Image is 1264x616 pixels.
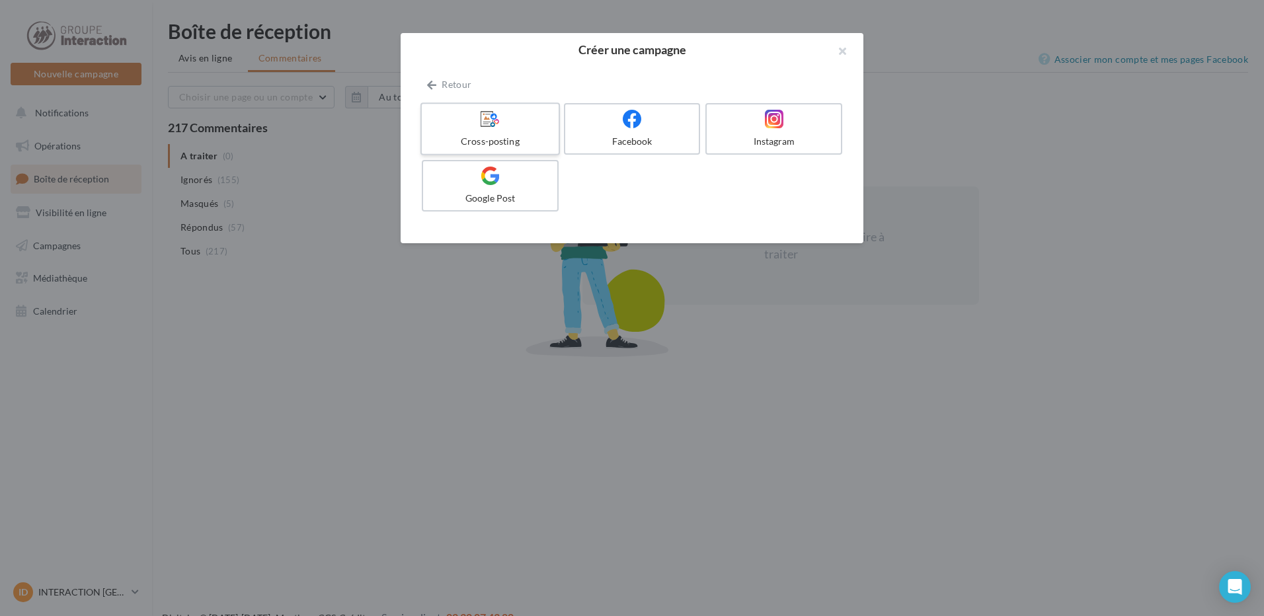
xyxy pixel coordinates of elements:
[428,192,552,205] div: Google Post
[422,77,477,93] button: Retour
[571,135,694,148] div: Facebook
[712,135,836,148] div: Instagram
[427,135,553,148] div: Cross-posting
[422,44,842,56] h2: Créer une campagne
[1219,571,1251,603] div: Open Intercom Messenger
